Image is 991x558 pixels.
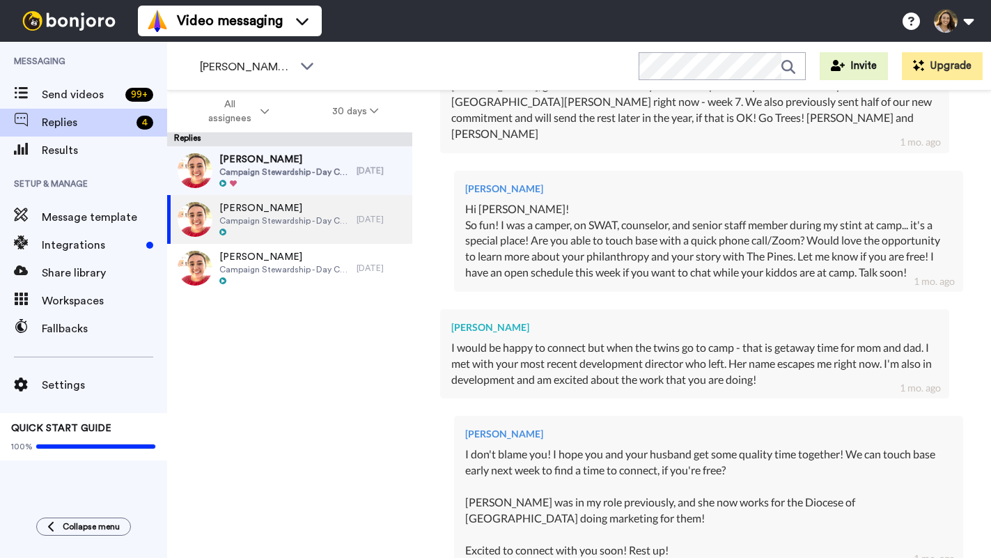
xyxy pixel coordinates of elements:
div: [DATE] [357,214,405,225]
span: Message template [42,209,167,226]
span: Results [42,142,167,159]
div: 1 mo. ago [900,135,941,149]
img: fddd6b1e-6fa5-491e-aad5-ed299223bb39-thumb.jpg [178,251,212,286]
span: Campaign Stewardship - Day Camp [219,166,350,178]
div: [PERSON_NAME] [465,427,952,441]
div: Hi [PERSON_NAME]! So fun! I was a camper, on SWAT, counselor, and senior staff member during my s... [465,201,952,281]
div: I don't blame you! I hope you and your husband get some quality time together! We can touch base ... [465,447,952,558]
div: 1 mo. ago [914,274,955,288]
button: Collapse menu [36,518,131,536]
a: [PERSON_NAME]Campaign Stewardship - Day Camp[DATE] [167,195,412,244]
span: Settings [42,377,167,394]
div: [PERSON_NAME] [451,320,938,334]
span: [PERSON_NAME] [219,153,350,166]
img: fddd6b1e-6fa5-491e-aad5-ed299223bb39-thumb.jpg [178,202,212,237]
img: fddd6b1e-6fa5-491e-aad5-ed299223bb39-thumb.jpg [178,153,212,188]
a: [PERSON_NAME]Campaign Stewardship - Day Camp[DATE] [167,146,412,195]
img: vm-color.svg [146,10,169,32]
button: Upgrade [902,52,983,80]
span: [PERSON_NAME] [219,250,350,264]
div: I would be happy to connect but when the twins go to camp - that is getaway time for mom and dad.... [451,340,938,388]
span: QUICK START GUIDE [11,424,111,433]
button: 30 days [301,99,410,124]
img: bj-logo-header-white.svg [17,11,121,31]
div: 99 + [125,88,153,102]
span: Send videos [42,86,120,103]
span: All assignees [201,98,258,125]
button: All assignees [170,92,301,131]
span: 100% [11,441,33,452]
span: [PERSON_NAME] [219,201,350,215]
div: Replies [167,132,412,146]
span: Video messaging [177,11,283,31]
span: Share library [42,265,167,281]
span: Replies [42,114,131,131]
div: [PERSON_NAME] [465,182,952,196]
span: Workspaces [42,293,167,309]
span: Integrations [42,237,141,254]
div: [PERSON_NAME], great video and thank you for the update. My twins are at camp in [GEOGRAPHIC_DATA... [451,78,938,141]
span: Campaign Stewardship - Day Camp [219,264,350,275]
span: Collapse menu [63,521,120,532]
div: [DATE] [357,263,405,274]
div: 4 [136,116,153,130]
span: Fallbacks [42,320,167,337]
div: 1 mo. ago [900,381,941,395]
span: Campaign Stewardship - Day Camp [219,215,350,226]
button: Invite [820,52,888,80]
a: [PERSON_NAME]Campaign Stewardship - Day Camp[DATE] [167,244,412,293]
span: [PERSON_NAME]'s Workspace [200,59,293,75]
div: [DATE] [357,165,405,176]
